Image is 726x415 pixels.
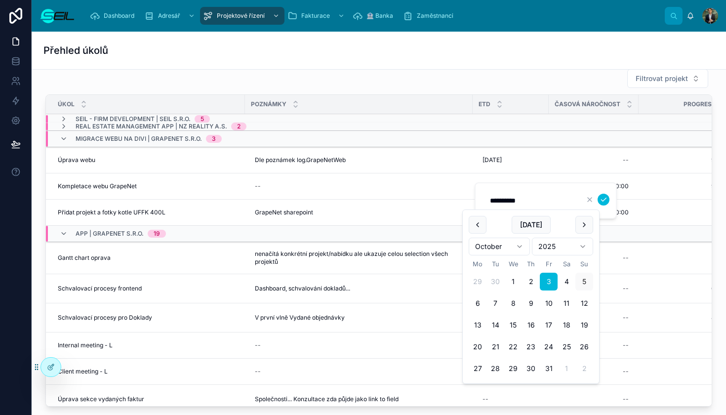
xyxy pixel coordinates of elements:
span: Časová náročnost [555,100,620,108]
a: Schvalovací procesy pro Doklady [58,314,239,322]
table: October 2025 [469,259,593,377]
button: Monday, 27 October 2025 [469,360,486,377]
a: Fakturace [284,7,350,25]
span: Real estate Management app | NZ Reality a.s. [76,123,227,130]
button: Sunday, 19 October 2025 [575,316,593,334]
button: Saturday, 25 October 2025 [558,338,575,356]
button: Wednesday, 8 October 2025 [504,294,522,312]
span: Adresář [158,12,180,20]
a: Společnosti... Konzultace zda půjde jako link to field [251,391,467,407]
a: Dashboard, schvalování dokladů... [251,281,467,296]
span: Filtrovat projekt [636,74,688,83]
span: 97% [648,182,724,190]
button: Friday, 24 October 2025 [540,338,558,356]
div: -- [623,156,629,164]
div: 19 [154,230,160,238]
a: Kompletace webu GrapeNet [58,182,239,190]
button: Tuesday, 7 October 2025 [486,294,504,312]
button: Select Button [627,69,708,88]
a: Internal meeting - L [58,341,239,349]
th: Thursday [522,259,540,269]
div: -- [623,285,629,292]
a: -- [555,391,633,407]
img: App logo [40,8,75,24]
span: App | GrapeNet s.r.o. [76,230,144,238]
a: -- [251,178,467,194]
a: Dashboard [87,7,141,25]
button: Sunday, 12 October 2025 [575,294,593,312]
span: Progress [684,100,716,108]
button: Monday, 13 October 2025 [469,316,486,334]
button: Tuesday, 21 October 2025 [486,338,504,356]
th: Friday [540,259,558,269]
button: Saturday, 18 October 2025 [558,316,575,334]
span: [DATE] [483,156,502,164]
button: Friday, 17 October 2025 [540,316,558,334]
a: Úprava sekce vydaných faktur [58,395,239,403]
a: V první vlně Vydané objednávky [251,310,467,326]
span: Úprava sekce vydaných faktur [58,395,144,403]
span: 93% [648,156,724,164]
div: -- [623,368,629,375]
a: Client meeting - L [58,368,239,375]
span: 0:00 [615,208,629,216]
button: Thursday, 23 October 2025 [522,338,540,356]
span: Projektové řízení [217,12,265,20]
span: 🏦 Banka [366,12,393,20]
div: -- [623,314,629,322]
span: 85% [648,314,724,322]
div: 5 [201,115,204,123]
button: Wednesday, 22 October 2025 [504,338,522,356]
a: [DATE] [479,178,543,194]
th: Tuesday [486,259,504,269]
a: -- [251,337,467,353]
a: 0:00 [555,178,633,194]
span: SEIL - Firm Development | SEIL s.r.o. [76,115,191,123]
a: Dle poznámek log.GrapeNetWeb [251,152,467,168]
button: Thursday, 2 October 2025 [522,273,540,290]
h1: Přehled úkolů [43,43,108,57]
button: Saturday, 11 October 2025 [558,294,575,312]
button: [DATE] [512,216,551,234]
span: Gantt chart oprava [58,254,111,262]
button: Friday, 3 October 2025, selected [540,273,558,290]
span: Dashboard [104,12,134,20]
span: nenačítá konkrétní projekt/nabídku ale ukazuje celou selection všech projektů [255,250,463,266]
button: Thursday, 30 October 2025 [522,360,540,377]
button: Tuesday, 14 October 2025 [486,316,504,334]
span: Client meeting - L [58,368,108,375]
span: Úkol [58,100,75,108]
span: Schvalovací procesy pro Doklady [58,314,152,322]
div: -- [255,182,261,190]
span: Migrace webu na Divi | GrapeNet s.r.o. [76,135,202,143]
span: Schvalovací procesy frontend [58,285,142,292]
span: Úprava webu [58,156,95,164]
a: GrapeNet sharepoint [251,205,467,220]
button: Monday, 29 September 2025 [469,273,486,290]
div: -- [623,395,629,403]
span: Kompletace webu GrapeNet [58,182,137,190]
button: Sunday, 2 November 2025 [575,360,593,377]
th: Wednesday [504,259,522,269]
span: Poznámky [251,100,286,108]
span: 65% [648,285,724,292]
button: Wednesday, 1 October 2025 [504,273,522,290]
button: Tuesday, 28 October 2025 [486,360,504,377]
a: -- [251,364,467,379]
a: [DATE] [479,152,543,168]
span: Společnosti... Konzultace zda půjde jako link to field [255,395,399,403]
div: 3 [212,135,216,143]
button: Thursday, 16 October 2025 [522,316,540,334]
a: Úprava webu [58,156,239,164]
button: Sunday, 26 October 2025 [575,338,593,356]
a: 🏦 Banka [350,7,400,25]
span: Fakturace [301,12,330,20]
a: Adresář [141,7,200,25]
button: Friday, 10 October 2025 [540,294,558,312]
button: Saturday, 1 November 2025 [558,360,575,377]
span: GrapeNet sharepoint [255,208,313,216]
a: Schvalovací procesy frontend [58,285,239,292]
span: Internal meeting - L [58,341,113,349]
button: Wednesday, 15 October 2025 [504,316,522,334]
span: Dashboard, schvalování dokladů... [255,285,350,292]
